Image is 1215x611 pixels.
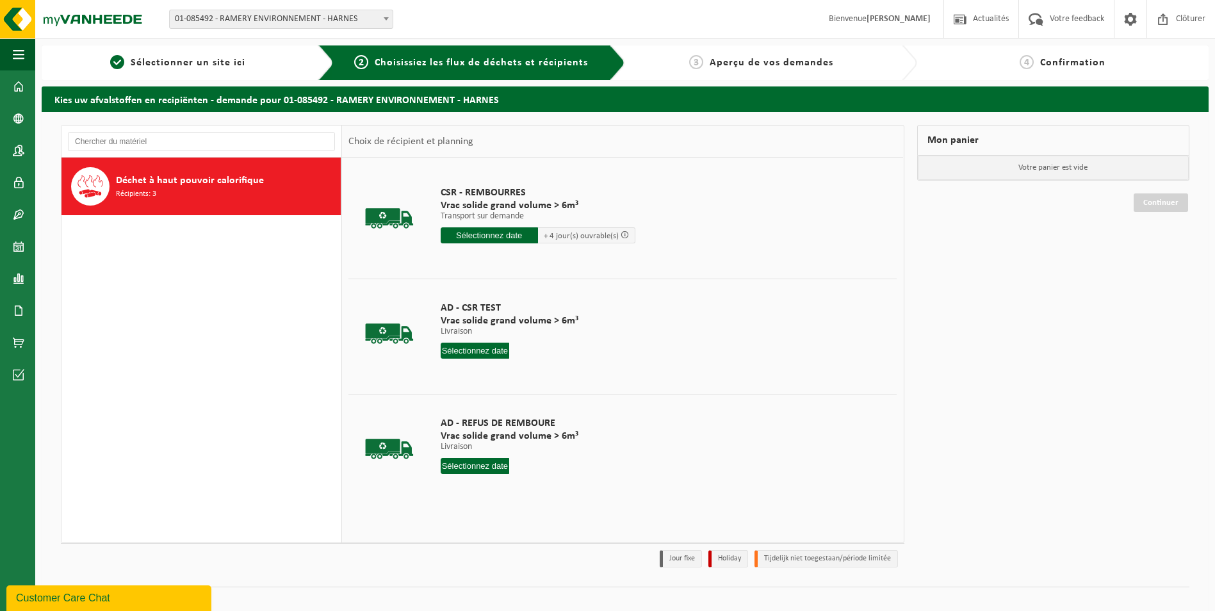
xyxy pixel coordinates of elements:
[544,232,619,240] span: + 4 jour(s) ouvrable(s)
[441,212,635,221] p: Transport sur demande
[441,327,578,336] p: Livraison
[48,55,308,70] a: 1Sélectionner un site ici
[441,430,578,443] span: Vrac solide grand volume > 6m³
[68,132,335,151] input: Chercher du matériel
[354,55,368,69] span: 2
[441,417,578,430] span: AD - REFUS DE REMBOURE
[342,126,480,158] div: Choix de récipient et planning
[754,550,898,567] li: Tijdelijk niet toegestaan/période limitée
[710,58,833,68] span: Aperçu de vos demandes
[42,86,1209,111] h2: Kies uw afvalstoffen en recipiënten - demande pour 01-085492 - RAMERY ENVIRONNEMENT - HARNES
[441,199,635,212] span: Vrac solide grand volume > 6m³
[375,58,588,68] span: Choisissiez les flux de déchets et récipients
[917,125,1190,156] div: Mon panier
[1020,55,1034,69] span: 4
[867,14,931,24] strong: [PERSON_NAME]
[918,156,1189,180] p: Votre panier est vide
[1040,58,1105,68] span: Confirmation
[441,443,578,452] p: Livraison
[116,173,264,188] span: Déchet à haut pouvoir calorifique
[131,58,245,68] span: Sélectionner un site ici
[660,550,702,567] li: Jour fixe
[441,343,510,359] input: Sélectionnez date
[61,158,341,215] button: Déchet à haut pouvoir calorifique Récipients: 3
[116,188,156,200] span: Récipients: 3
[170,10,393,28] span: 01-085492 - RAMERY ENVIRONNEMENT - HARNES
[441,458,510,474] input: Sélectionnez date
[110,55,124,69] span: 1
[708,550,748,567] li: Holiday
[169,10,393,29] span: 01-085492 - RAMERY ENVIRONNEMENT - HARNES
[6,583,214,611] iframe: chat widget
[441,186,635,199] span: CSR - REMBOURRES
[441,314,578,327] span: Vrac solide grand volume > 6m³
[441,302,578,314] span: AD - CSR TEST
[441,227,538,243] input: Sélectionnez date
[1134,193,1188,212] a: Continuer
[689,55,703,69] span: 3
